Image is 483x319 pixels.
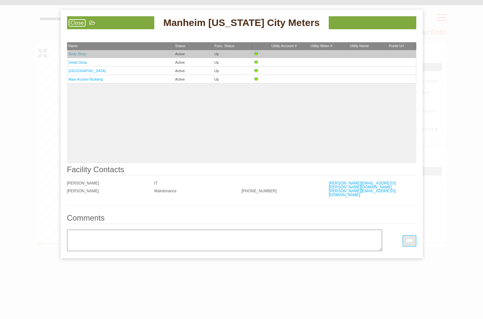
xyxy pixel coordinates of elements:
[214,44,234,48] span: Func. Status
[389,44,404,48] span: Portal Url
[213,75,252,83] td: Up
[67,189,99,193] span: [PERSON_NAME]
[174,67,213,75] td: Active
[163,16,320,29] span: Manheim [US_STATE] City Meters
[270,42,309,50] th: Utility Account #
[329,189,396,197] a: [PERSON_NAME][EMAIL_ADDRESS][DOMAIN_NAME]
[174,42,213,50] th: Status
[174,50,213,58] td: Active
[69,69,106,73] a: [GEOGRAPHIC_DATA]
[271,44,297,48] span: Utility Account #
[67,181,99,185] span: [PERSON_NAME]
[175,44,185,48] span: Status
[67,42,174,50] th: Name
[254,60,259,65] img: Up
[67,214,416,224] legend: Comments
[254,77,259,82] img: Up
[310,44,332,48] span: Utility Meter #
[254,51,259,57] img: Up
[67,166,416,175] legend: Facility Contacts
[213,58,252,67] td: Up
[213,42,252,50] th: Func. Status
[213,67,252,75] td: Up
[241,189,277,193] span: [PHONE_NUMBER]
[348,42,387,50] th: Utility Name
[213,50,252,58] td: Up
[154,181,158,185] span: IT
[174,58,213,67] td: Active
[69,52,86,56] a: Body Shop
[329,181,396,189] a: [PERSON_NAME][EMAIL_ADDRESS][PERSON_NAME][DOMAIN_NAME]
[254,68,259,73] img: Up
[154,189,177,193] span: Maintenance
[69,60,87,64] a: Detail Shop
[69,77,103,81] a: Main Auction Building
[309,42,348,50] th: Utility Meter #
[174,75,213,83] td: Active
[69,19,86,27] a: Close
[68,44,78,48] span: Name
[388,42,416,50] th: Portal Url
[252,42,270,50] th: &nbsp;
[350,44,369,48] span: Utility Name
